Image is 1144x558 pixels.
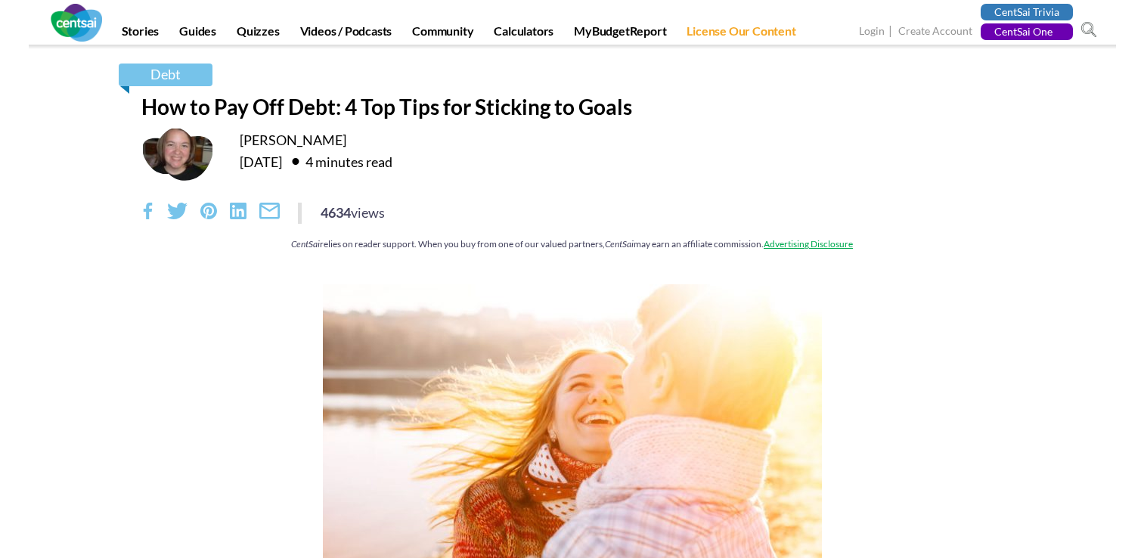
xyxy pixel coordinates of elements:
a: Calculators [485,23,563,45]
img: CentSai [51,4,102,42]
em: CentSai [605,238,634,250]
a: Debt [119,64,212,86]
a: Stories [113,23,169,45]
h1: How to Pay Off Debt: 4 Top Tips for Sticking to Goals [141,94,1003,119]
em: CentSai [291,238,320,250]
a: CentSai Trivia [981,4,1073,20]
a: Quizzes [228,23,289,45]
a: MyBudgetReport [565,23,675,45]
a: Create Account [898,24,972,40]
a: Community [403,23,482,45]
div: relies on reader support. When you buy from one of our valued partners, may earn an affiliate com... [141,237,1003,250]
span: | [887,23,896,40]
a: CentSai One [981,23,1073,40]
span: views [351,204,385,221]
a: Login [859,24,885,40]
a: Videos / Podcasts [291,23,401,45]
a: Guides [170,23,225,45]
a: Advertising Disclosure [764,238,853,250]
a: License Our Content [677,23,805,45]
time: [DATE] [240,153,282,170]
a: [PERSON_NAME] [240,132,346,148]
div: 4 minutes read [284,149,392,173]
div: 4634 [321,203,385,222]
